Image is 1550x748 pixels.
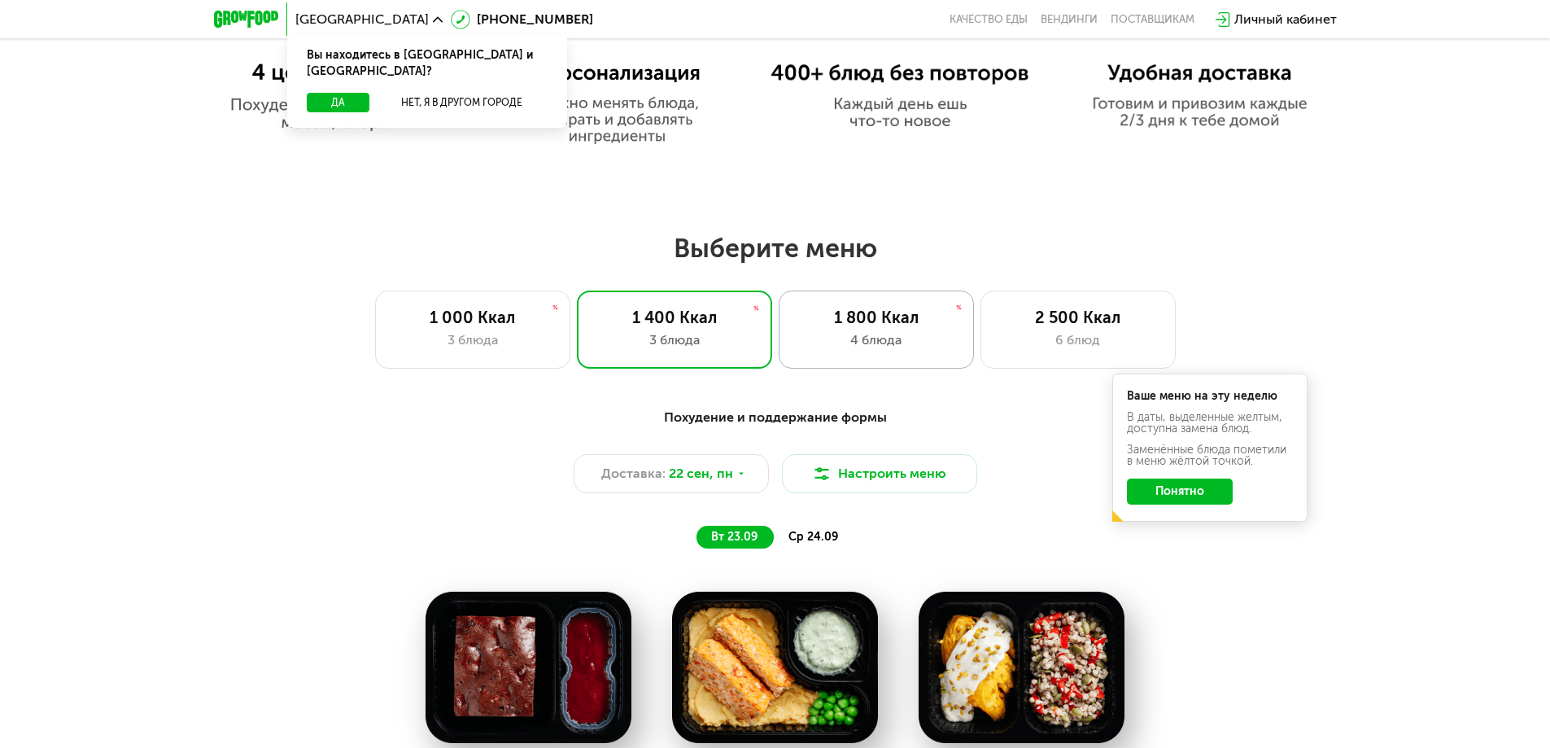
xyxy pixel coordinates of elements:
[788,530,838,544] span: ср 24.09
[1041,13,1098,26] a: Вендинги
[950,13,1028,26] a: Качество еды
[796,330,957,350] div: 4 блюда
[669,464,733,483] span: 22 сен, пн
[601,464,666,483] span: Доставка:
[796,308,957,327] div: 1 800 Ккал
[594,330,755,350] div: 3 блюда
[307,93,369,112] button: Да
[451,10,593,29] a: [PHONE_NUMBER]
[998,330,1159,350] div: 6 блюд
[1127,391,1293,402] div: Ваше меню на эту неделю
[294,408,1257,428] div: Похудение и поддержание формы
[52,232,1498,265] h2: Выберите меню
[287,34,567,93] div: Вы находитесь в [GEOGRAPHIC_DATA] и [GEOGRAPHIC_DATA]?
[1234,10,1337,29] div: Личный кабинет
[1127,479,1233,505] button: Понятно
[1127,444,1293,467] div: Заменённые блюда пометили в меню жёлтой точкой.
[782,454,977,493] button: Настроить меню
[295,13,429,26] span: [GEOGRAPHIC_DATA]
[392,330,553,350] div: 3 блюда
[998,308,1159,327] div: 2 500 Ккал
[376,93,548,112] button: Нет, я в другом городе
[392,308,553,327] div: 1 000 Ккал
[1127,412,1293,435] div: В даты, выделенные желтым, доступна замена блюд.
[711,530,758,544] span: вт 23.09
[594,308,755,327] div: 1 400 Ккал
[1111,13,1194,26] div: поставщикам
